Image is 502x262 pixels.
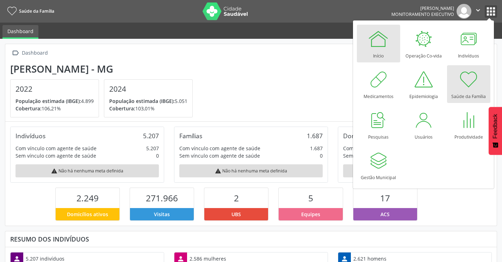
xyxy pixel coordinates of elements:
span: População estimada (IBGE): [109,98,175,104]
div: [PERSON_NAME] - MG [10,63,198,75]
div: Sem vínculo com agente de saúde [179,152,260,159]
i:  [10,48,20,58]
span: 271.966 [146,192,178,204]
div: Com vínculo com agente de saúde [16,145,97,152]
a: Gestão Municipal [357,146,400,184]
h4: 2022 [16,85,94,93]
img: img [457,4,471,19]
p: 106,21% [16,105,94,112]
span: População estimada (IBGE): [16,98,81,104]
span: UBS [231,211,241,218]
a: Usuários [402,106,445,144]
a: Início [357,25,400,62]
span: 17 [380,192,390,204]
div: Com vínculo com agente de saúde [179,145,260,152]
a: Epidemiologia [402,65,445,103]
a: Saúde da Família [5,5,54,17]
span: 5 [308,192,313,204]
div: 5.207 [146,145,159,152]
div: Não há nenhuma meta definida [179,164,323,177]
div: 1.687 [310,145,323,152]
div: Famílias [179,132,202,140]
p: 5.051 [109,97,187,105]
span: 2 [234,192,239,204]
div: Sem vínculo com agente de saúde [16,152,96,159]
a: Dashboard [2,25,38,39]
span: Cobertura: [109,105,135,112]
button:  [471,4,485,19]
div: [PERSON_NAME] [391,5,454,11]
a: Indivíduos [447,25,490,62]
div: Indivíduos [16,132,45,140]
button: Feedback - Mostrar pesquisa [489,107,502,155]
a: Produtividade [447,106,490,144]
span: Monitoramento Executivo [391,11,454,17]
a: Saúde da Família [447,65,490,103]
i: warning [51,168,57,174]
span: ACS [380,211,390,218]
h4: 2024 [109,85,187,93]
div: 1.687 [307,132,323,140]
span: Feedback [492,114,498,139]
button: apps [485,5,497,18]
span: Domicílios ativos [67,211,108,218]
div: Com vínculo com agente de saúde [343,145,424,152]
span: Cobertura: [16,105,42,112]
div: 0 [156,152,159,159]
div: Sem vínculo com agente de saúde [343,152,424,159]
a:  Dashboard [10,48,49,58]
span: Equipes [301,211,320,218]
a: Medicamentos [357,65,400,103]
a: Pesquisas [357,106,400,144]
p: 103,01% [109,105,187,112]
div: 5.207 [143,132,159,140]
span: Saúde da Família [19,8,54,14]
a: Operação Co-vida [402,25,445,62]
p: 4.899 [16,97,94,105]
div: Dashboard [20,48,49,58]
div: Não há nenhuma meta definida [343,164,486,177]
div: 0 [320,152,323,159]
div: Resumo dos indivíduos [10,235,492,243]
span: Visitas [154,211,170,218]
div: Domicílios [343,132,372,140]
div: Não há nenhuma meta definida [16,164,159,177]
i: warning [215,168,221,174]
i:  [474,6,482,14]
span: 2.249 [76,192,99,204]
